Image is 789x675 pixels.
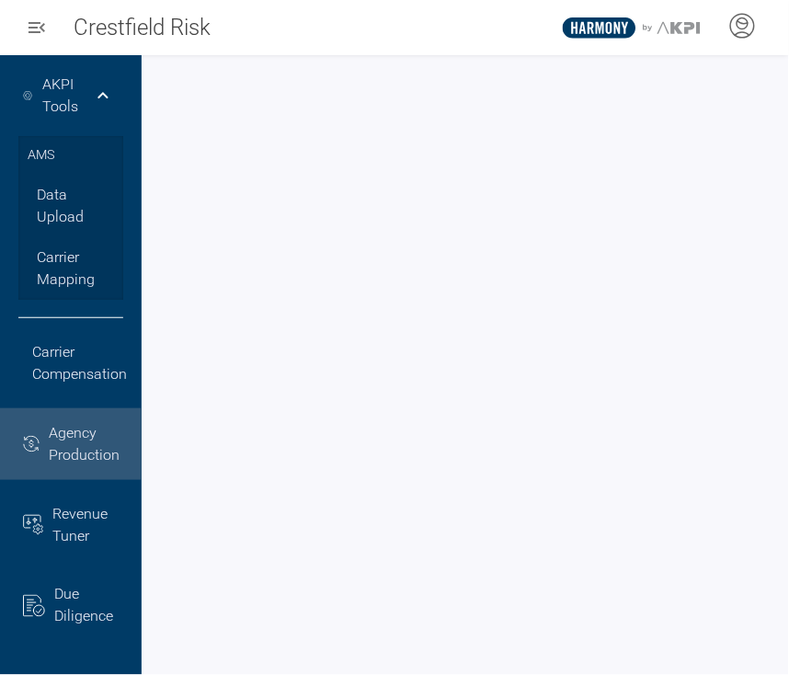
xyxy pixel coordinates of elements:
span: Agency Production [49,422,123,466]
span: Crestfield Risk [74,11,211,44]
span: Revenue Tuner [52,503,123,547]
span: Due Diligence [54,584,123,628]
a: Carrier Mapping [18,237,123,300]
a: Data Upload [18,175,123,237]
h3: AMS [28,136,114,175]
a: AKPI Tools [42,74,78,118]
